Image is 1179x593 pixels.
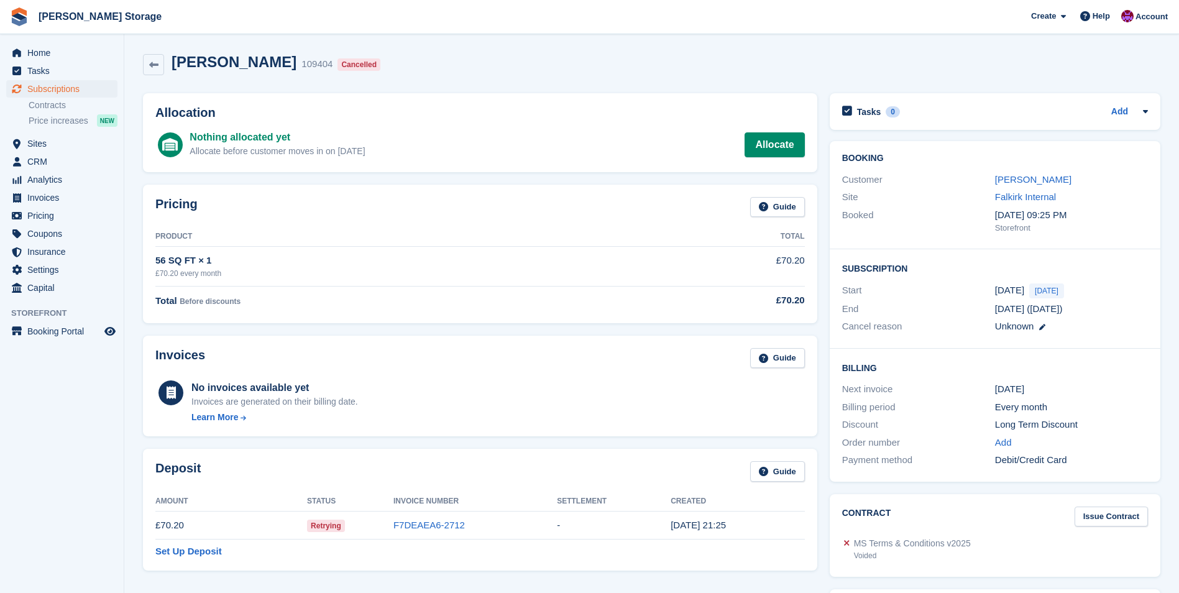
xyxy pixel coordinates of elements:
[1135,11,1168,23] span: Account
[842,382,995,397] div: Next invoice
[995,303,1063,314] span: [DATE] ([DATE])
[842,453,995,467] div: Payment method
[842,262,1148,274] h2: Subscription
[745,132,804,157] a: Allocate
[1029,283,1064,298] span: [DATE]
[27,243,102,260] span: Insurance
[6,225,117,242] a: menu
[27,153,102,170] span: CRM
[857,106,881,117] h2: Tasks
[393,520,465,530] a: F7DEAEA6-2712
[995,418,1148,432] div: Long Term Discount
[97,114,117,127] div: NEW
[842,302,995,316] div: End
[6,62,117,80] a: menu
[337,58,380,71] div: Cancelled
[155,512,307,540] td: £70.20
[172,53,296,70] h2: [PERSON_NAME]
[29,115,88,127] span: Price increases
[27,225,102,242] span: Coupons
[11,307,124,319] span: Storefront
[307,520,345,532] span: Retrying
[6,153,117,170] a: menu
[842,208,995,234] div: Booked
[6,189,117,206] a: menu
[155,227,642,247] th: Product
[6,279,117,296] a: menu
[190,130,365,145] div: Nothing allocated yet
[6,207,117,224] a: menu
[6,80,117,98] a: menu
[155,106,805,120] h2: Allocation
[155,197,198,218] h2: Pricing
[842,400,995,415] div: Billing period
[307,492,393,512] th: Status
[642,293,805,308] div: £70.20
[27,135,102,152] span: Sites
[301,57,333,71] div: 109404
[27,171,102,188] span: Analytics
[6,243,117,260] a: menu
[27,207,102,224] span: Pricing
[27,62,102,80] span: Tasks
[1075,507,1148,527] a: Issue Contract
[995,321,1034,331] span: Unknown
[191,395,358,408] div: Invoices are generated on their billing date.
[1093,10,1110,22] span: Help
[6,323,117,340] a: menu
[191,411,238,424] div: Learn More
[155,348,205,369] h2: Invoices
[6,135,117,152] a: menu
[842,361,1148,374] h2: Billing
[6,44,117,62] a: menu
[842,436,995,450] div: Order number
[1111,105,1128,119] a: Add
[190,145,365,158] div: Allocate before customer moves in on [DATE]
[393,492,557,512] th: Invoice Number
[29,114,117,127] a: Price increases NEW
[671,520,726,530] time: 2025-09-21 20:25:19 UTC
[995,208,1148,223] div: [DATE] 09:25 PM
[842,173,995,187] div: Customer
[842,319,995,334] div: Cancel reason
[27,279,102,296] span: Capital
[155,492,307,512] th: Amount
[995,436,1012,450] a: Add
[854,550,971,561] div: Voided
[750,348,805,369] a: Guide
[842,190,995,205] div: Site
[995,453,1148,467] div: Debit/Credit Card
[155,254,642,268] div: 56 SQ FT × 1
[995,382,1148,397] div: [DATE]
[155,268,642,279] div: £70.20 every month
[995,400,1148,415] div: Every month
[750,461,805,482] a: Guide
[557,512,671,540] td: -
[886,106,900,117] div: 0
[6,171,117,188] a: menu
[27,261,102,278] span: Settings
[34,6,167,27] a: [PERSON_NAME] Storage
[557,492,671,512] th: Settlement
[1031,10,1056,22] span: Create
[27,44,102,62] span: Home
[29,99,117,111] a: Contracts
[27,189,102,206] span: Invoices
[155,545,222,559] a: Set Up Deposit
[854,537,971,550] div: MS Terms & Conditions v2025
[191,380,358,395] div: No invoices available yet
[642,227,805,247] th: Total
[642,247,805,286] td: £70.20
[1121,10,1134,22] img: Audra Whitelaw
[842,507,891,527] h2: Contract
[27,80,102,98] span: Subscriptions
[671,492,797,512] th: Created
[995,283,1024,298] time: 2025-09-22 00:00:00 UTC
[155,461,201,482] h2: Deposit
[6,261,117,278] a: menu
[191,411,358,424] a: Learn More
[10,7,29,26] img: stora-icon-8386f47178a22dfd0bd8f6a31ec36ba5ce8667c1dd55bd0f319d3a0aa187defe.svg
[155,295,177,306] span: Total
[750,197,805,218] a: Guide
[842,418,995,432] div: Discount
